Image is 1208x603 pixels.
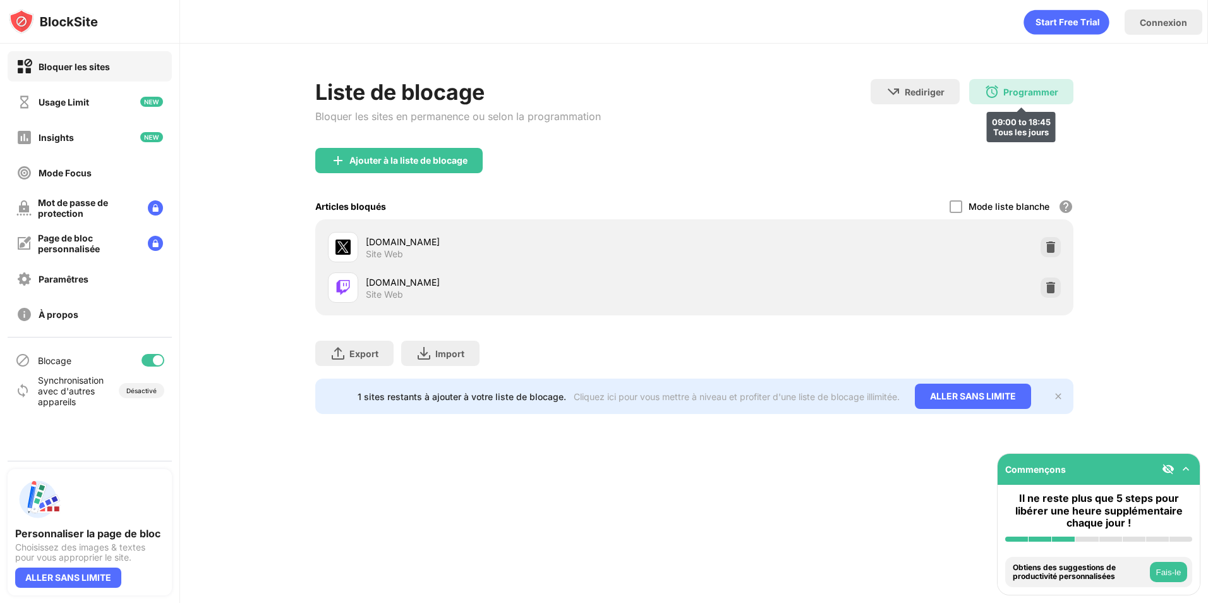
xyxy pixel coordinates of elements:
div: Choisissez des images & textes pour vous approprier le site. [15,542,164,563]
img: omni-setup-toggle.svg [1180,463,1192,475]
button: Fais-le [1150,562,1187,582]
div: Mot de passe de protection [38,197,138,219]
img: block-on.svg [16,59,32,75]
img: favicons [335,280,351,295]
div: Connexion [1140,17,1187,28]
div: Articles bloqués [315,201,386,212]
div: 1 sites restants à ajouter à votre liste de blocage. [358,391,566,402]
div: Obtiens des suggestions de productivité personnalisées [1013,563,1147,582]
div: Site Web [366,248,403,260]
div: Bloquer les sites [39,61,110,72]
div: ALLER SANS LIMITE [915,384,1031,409]
div: ALLER SANS LIMITE [15,568,121,588]
div: Mode Focus [39,167,92,178]
img: logo-blocksite.svg [9,9,98,34]
div: Paramêtres [39,274,88,284]
div: Ajouter à la liste de blocage [349,155,468,166]
div: Export [349,348,378,359]
div: Cliquez ici pour vous mettre à niveau et profiter d'une liste de blocage illimitée. [574,391,900,402]
div: [DOMAIN_NAME] [366,235,694,248]
div: Import [435,348,464,359]
div: Blocage [38,355,71,366]
img: x-button.svg [1053,391,1063,401]
div: 09:00 to 18:45 [992,117,1051,127]
img: new-icon.svg [140,132,163,142]
img: time-usage-off.svg [16,94,32,110]
img: about-off.svg [16,307,32,322]
img: lock-menu.svg [148,200,163,216]
div: Usage Limit [39,97,89,107]
img: customize-block-page-off.svg [16,236,32,251]
div: Désactivé [126,387,157,394]
img: blocking-icon.svg [15,353,30,368]
div: Bloquer les sites en permanence ou selon la programmation [315,110,601,123]
div: Insights [39,132,74,143]
div: Tous les jours [992,127,1051,137]
div: Commençons [1005,464,1066,475]
img: password-protection-off.svg [16,200,32,216]
div: Personnaliser la page de bloc [15,527,164,540]
div: Site Web [366,289,403,300]
img: push-custom-page.svg [15,477,61,522]
img: new-icon.svg [140,97,163,107]
div: Mode liste blanche [969,201,1049,212]
div: Rediriger [905,87,945,97]
div: Liste de blocage [315,79,601,105]
img: insights-off.svg [16,130,32,145]
img: eye-not-visible.svg [1162,463,1175,475]
img: settings-off.svg [16,271,32,287]
div: [DOMAIN_NAME] [366,276,694,289]
div: À propos [39,309,78,320]
div: Programmer [1003,87,1058,97]
div: animation [1024,9,1109,35]
img: lock-menu.svg [148,236,163,251]
div: Synchronisation avec d'autres appareils [38,375,103,407]
div: Page de bloc personnalisée [38,233,138,254]
img: favicons [335,240,351,255]
img: sync-icon.svg [15,383,30,398]
div: Il ne reste plus que 5 steps pour libérer une heure supplémentaire chaque jour ! [1005,492,1192,529]
img: focus-off.svg [16,165,32,181]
